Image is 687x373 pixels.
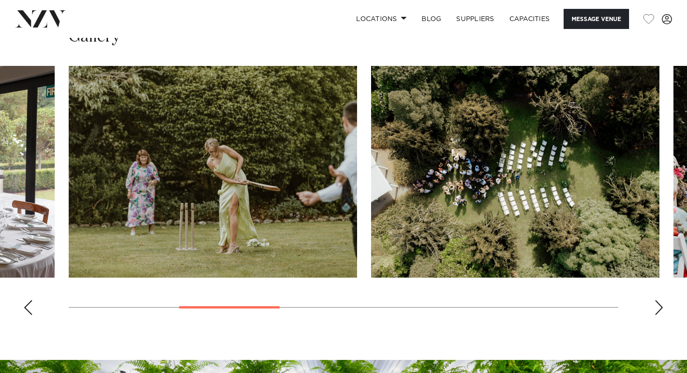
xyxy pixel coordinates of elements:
a: Locations [349,9,414,29]
a: Capacities [502,9,558,29]
a: BLOG [414,9,449,29]
a: SUPPLIERS [449,9,501,29]
img: nzv-logo.png [15,10,66,27]
swiper-slide: 3 / 10 [69,66,357,278]
button: Message Venue [564,9,629,29]
swiper-slide: 4 / 10 [371,66,659,278]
